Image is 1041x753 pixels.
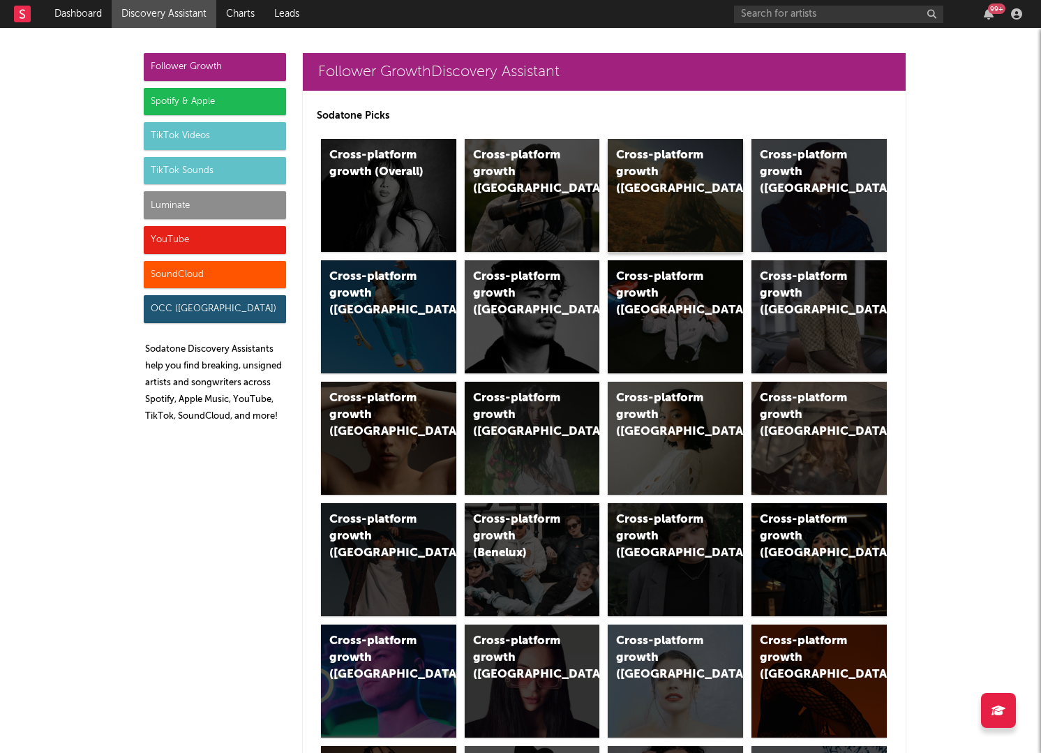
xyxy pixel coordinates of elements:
p: Sodatone Picks [317,107,892,124]
a: Cross-platform growth ([GEOGRAPHIC_DATA]) [608,382,743,495]
a: Cross-platform growth ([GEOGRAPHIC_DATA]) [608,503,743,616]
div: Cross-platform growth ([GEOGRAPHIC_DATA]) [760,269,855,319]
a: Cross-platform growth ([GEOGRAPHIC_DATA]) [321,503,456,616]
a: Cross-platform growth ([GEOGRAPHIC_DATA]/GSA) [608,260,743,373]
a: Cross-platform growth ([GEOGRAPHIC_DATA]) [751,139,887,252]
div: Cross-platform growth ([GEOGRAPHIC_DATA]) [616,147,711,197]
a: Cross-platform growth ([GEOGRAPHIC_DATA]) [465,260,600,373]
a: Cross-platform growth ([GEOGRAPHIC_DATA]) [321,625,456,738]
a: Cross-platform growth ([GEOGRAPHIC_DATA]) [321,260,456,373]
p: Sodatone Discovery Assistants help you find breaking, unsigned artists and songwriters across Spo... [145,341,286,425]
div: Cross-platform growth ([GEOGRAPHIC_DATA]) [616,633,711,683]
div: Cross-platform growth ([GEOGRAPHIC_DATA]) [616,390,711,440]
a: Cross-platform growth ([GEOGRAPHIC_DATA]) [321,382,456,495]
div: Cross-platform growth ([GEOGRAPHIC_DATA]) [329,512,424,562]
div: YouTube [144,226,286,254]
div: OCC ([GEOGRAPHIC_DATA]) [144,295,286,323]
div: TikTok Sounds [144,157,286,185]
div: Cross-platform growth (Benelux) [473,512,568,562]
a: Cross-platform growth (Overall) [321,139,456,252]
div: Follower Growth [144,53,286,81]
div: Cross-platform growth ([GEOGRAPHIC_DATA]) [616,512,711,562]
div: Cross-platform growth ([GEOGRAPHIC_DATA]) [473,390,568,440]
div: Cross-platform growth ([GEOGRAPHIC_DATA]) [473,147,568,197]
a: Cross-platform growth ([GEOGRAPHIC_DATA]) [751,503,887,616]
div: Luminate [144,191,286,219]
a: Cross-platform growth ([GEOGRAPHIC_DATA]) [608,625,743,738]
div: 99 + [988,3,1005,14]
div: Cross-platform growth (Overall) [329,147,424,181]
input: Search for artists [734,6,943,23]
a: Follower GrowthDiscovery Assistant [303,53,906,91]
a: Cross-platform growth ([GEOGRAPHIC_DATA]) [465,382,600,495]
div: Cross-platform growth ([GEOGRAPHIC_DATA]/GSA) [616,269,711,319]
div: Cross-platform growth ([GEOGRAPHIC_DATA]) [329,269,424,319]
div: Cross-platform growth ([GEOGRAPHIC_DATA]) [760,633,855,683]
a: Cross-platform growth ([GEOGRAPHIC_DATA]) [751,625,887,738]
div: Cross-platform growth ([GEOGRAPHIC_DATA]) [473,633,568,683]
div: Cross-platform growth ([GEOGRAPHIC_DATA]) [329,633,424,683]
button: 99+ [984,8,994,20]
a: Cross-platform growth ([GEOGRAPHIC_DATA]) [751,382,887,495]
a: Cross-platform growth (Benelux) [465,503,600,616]
div: SoundCloud [144,261,286,289]
a: Cross-platform growth ([GEOGRAPHIC_DATA]) [465,625,600,738]
div: Cross-platform growth ([GEOGRAPHIC_DATA]) [473,269,568,319]
a: Cross-platform growth ([GEOGRAPHIC_DATA]) [751,260,887,373]
div: Spotify & Apple [144,88,286,116]
div: TikTok Videos [144,122,286,150]
div: Cross-platform growth ([GEOGRAPHIC_DATA]) [329,390,424,440]
div: Cross-platform growth ([GEOGRAPHIC_DATA]) [760,147,855,197]
a: Cross-platform growth ([GEOGRAPHIC_DATA]) [608,139,743,252]
a: Cross-platform growth ([GEOGRAPHIC_DATA]) [465,139,600,252]
div: Cross-platform growth ([GEOGRAPHIC_DATA]) [760,512,855,562]
div: Cross-platform growth ([GEOGRAPHIC_DATA]) [760,390,855,440]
